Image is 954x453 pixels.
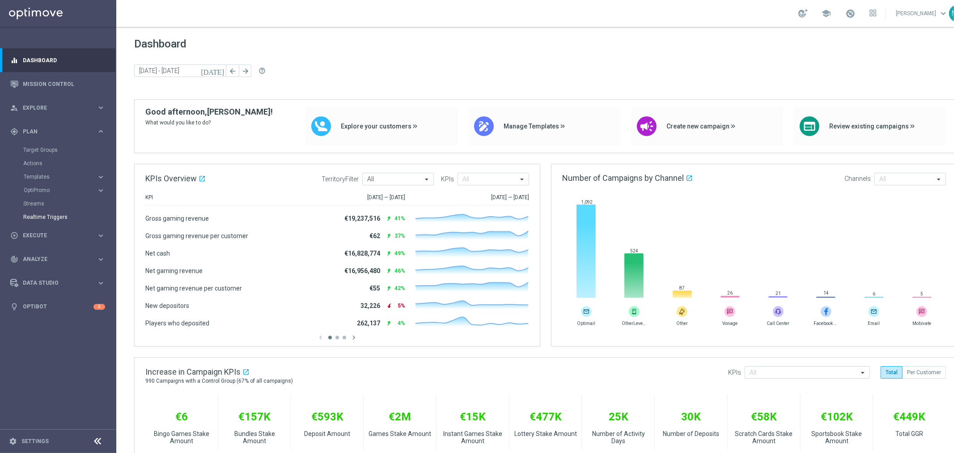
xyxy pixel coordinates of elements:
div: Explore [10,104,97,112]
div: OptiPromo [24,188,97,193]
i: keyboard_arrow_right [97,255,105,264]
span: Plan [23,129,97,134]
i: lightbulb [10,303,18,311]
div: Optibot [10,295,105,319]
div: Dashboard [10,48,105,72]
button: gps_fixed Plan keyboard_arrow_right [10,128,106,135]
div: Data Studio [10,279,97,287]
a: Optibot [23,295,93,319]
i: person_search [10,104,18,112]
button: play_circle_outline Execute keyboard_arrow_right [10,232,106,239]
i: keyboard_arrow_right [97,173,105,181]
span: OptiPromo [24,188,88,193]
a: Actions [23,160,93,167]
div: Streams [23,197,115,210]
span: Templates [24,174,88,179]
a: Dashboard [23,48,105,72]
i: keyboard_arrow_right [97,186,105,195]
div: Templates [23,170,115,184]
span: school [821,9,831,18]
span: Data Studio [23,280,97,286]
i: track_changes [10,255,18,263]
div: Actions [23,157,115,170]
span: Analyze [23,256,97,262]
a: Target Groups [23,146,93,154]
div: Execute [10,231,97,239]
div: OptiPromo [23,184,115,197]
a: Mission Control [23,72,105,96]
div: Analyze [10,255,97,263]
button: track_changes Analyze keyboard_arrow_right [10,256,106,263]
a: Settings [21,439,49,444]
span: keyboard_arrow_down [938,9,948,18]
i: keyboard_arrow_right [97,279,105,287]
i: settings [9,437,17,445]
div: 5 [93,304,105,310]
div: Target Groups [23,143,115,157]
i: play_circle_outline [10,231,18,239]
button: equalizer Dashboard [10,57,106,64]
div: Templates [24,174,97,179]
i: keyboard_arrow_right [97,127,105,136]
i: keyboard_arrow_right [97,231,105,240]
a: Streams [23,200,93,207]
button: Templates keyboard_arrow_right [23,173,106,180]
button: lightbulb Optibot 5 [10,303,106,310]
i: gps_fixed [10,128,18,136]
button: Mission Control [10,81,106,88]
div: Mission Control [10,72,105,96]
button: OptiPromo keyboard_arrow_right [23,187,106,194]
span: Explore [23,105,97,111]
span: Execute [23,233,97,238]
div: Realtime Triggers [23,210,115,224]
a: [PERSON_NAME]keyboard_arrow_down [895,7,949,20]
button: person_search Explore keyboard_arrow_right [10,104,106,111]
i: keyboard_arrow_right [97,103,105,112]
a: Realtime Triggers [23,214,93,221]
div: Plan [10,128,97,136]
button: Data Studio keyboard_arrow_right [10,279,106,286]
i: equalizer [10,56,18,64]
